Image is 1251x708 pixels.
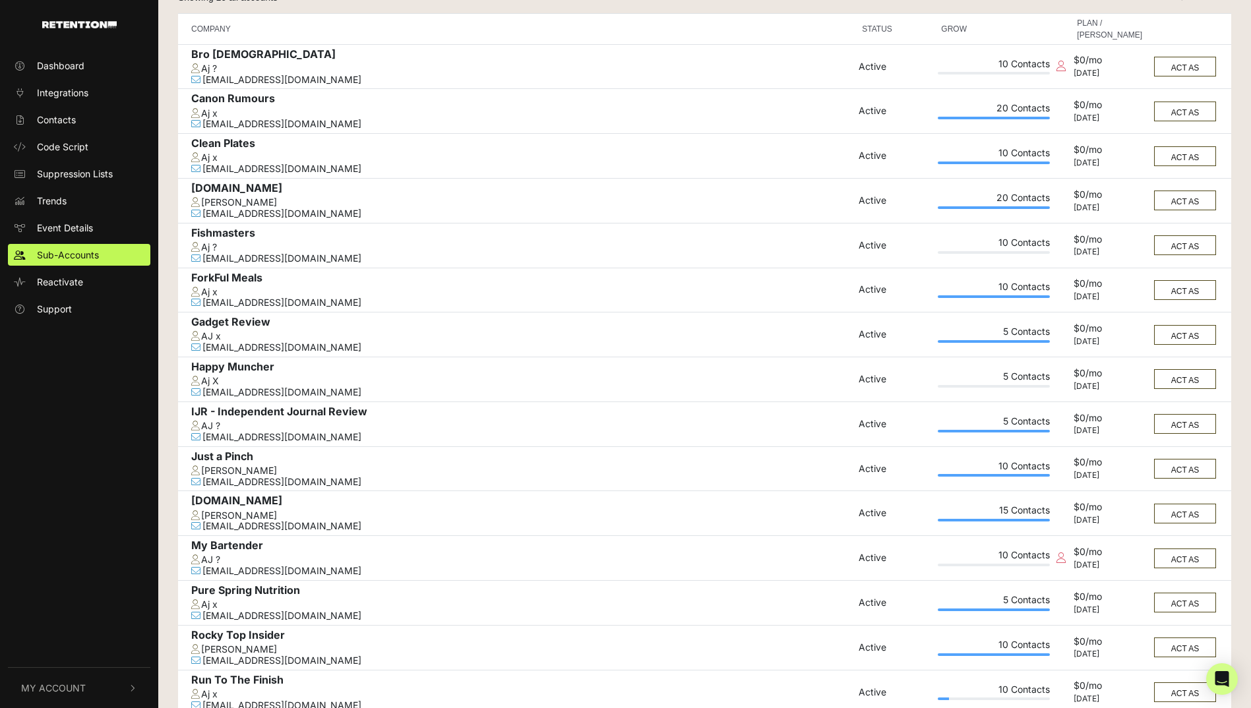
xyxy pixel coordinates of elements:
div: [EMAIL_ADDRESS][DOMAIN_NAME] [191,297,852,309]
div: Just a Pinch [191,450,852,465]
i: Collection script disabled [1056,61,1066,71]
span: Trends [37,194,67,208]
td: Active [855,44,934,89]
a: Reactivate [8,271,150,293]
a: Code Script [8,136,150,158]
div: [PERSON_NAME] [191,465,852,477]
button: ACT AS [1154,414,1216,434]
div: [EMAIL_ADDRESS][DOMAIN_NAME] [191,74,852,86]
div: 10 Contacts [938,281,1050,295]
span: Support [37,302,72,316]
div: [PERSON_NAME] [191,510,852,521]
button: ACT AS [1154,191,1216,210]
a: Suppression Lists [8,163,150,185]
a: Dashboard [8,55,150,76]
td: Active [855,178,934,223]
div: [DATE] [1074,113,1145,123]
div: [EMAIL_ADDRESS][DOMAIN_NAME] [191,387,852,398]
span: Dashboard [37,59,84,73]
div: Aj x [191,689,852,700]
div: My Bartender [191,539,852,554]
td: Active [855,312,934,357]
div: 10 Contacts [938,550,1050,564]
button: ACT AS [1154,459,1216,479]
div: [DATE] [1074,605,1145,614]
div: ForkFul Meals [191,272,852,287]
td: Active [855,357,934,402]
button: ACT AS [1154,369,1216,389]
th: COMPANY [178,13,855,44]
a: Trends [8,190,150,212]
div: 10 Contacts [938,59,1050,73]
div: [DATE] [1074,158,1145,167]
div: $0/mo [1074,636,1145,650]
div: [DOMAIN_NAME] [191,494,852,510]
div: [DATE] [1074,203,1145,212]
div: Plan Usage: 133170% [938,295,1050,298]
div: 15 Contacts [938,505,1050,519]
div: Aj ? [191,63,852,74]
button: ACT AS [1154,593,1216,612]
div: Aj x [191,108,852,119]
div: [DATE] [1074,694,1145,703]
div: Aj x [191,152,852,163]
div: Happy Muncher [191,361,852,376]
div: $0/mo [1074,100,1145,113]
div: 10 Contacts [938,639,1050,653]
button: ACT AS [1154,325,1216,345]
td: Active [855,446,934,491]
div: Plan Usage: 10% [938,697,1050,700]
span: Contacts [37,113,76,127]
th: STATUS [855,13,934,44]
div: [EMAIL_ADDRESS][DOMAIN_NAME] [191,610,852,622]
div: [EMAIL_ADDRESS][DOMAIN_NAME] [191,342,852,353]
a: Contacts [8,109,150,131]
div: Plan Usage: 254580% [938,340,1050,343]
div: [DATE] [1074,471,1145,480]
div: Plan Usage: 69060% [938,519,1050,521]
a: Integrations [8,82,150,103]
div: Plan Usage: 460% [938,117,1050,119]
button: ACT AS [1154,682,1216,702]
div: Plan Usage: 0% [938,251,1050,254]
div: [EMAIL_ADDRESS][DOMAIN_NAME] [191,253,852,264]
td: Active [855,223,934,268]
td: Active [855,580,934,625]
button: ACT AS [1154,504,1216,523]
div: $0/mo [1074,413,1145,427]
div: Plan Usage: 27680% [938,162,1050,164]
div: 5 Contacts [938,326,1050,340]
th: PLAN / [PERSON_NAME] [1070,13,1149,44]
span: Code Script [37,140,88,154]
div: 10 Contacts [938,148,1050,162]
div: [EMAIL_ADDRESS][DOMAIN_NAME] [191,566,852,577]
span: Integrations [37,86,88,100]
div: Gadget Review [191,316,852,331]
div: Open Intercom Messenger [1206,663,1238,695]
div: 20 Contacts [938,103,1050,117]
div: 5 Contacts [938,416,1050,430]
span: Suppression Lists [37,167,113,181]
span: Sub-Accounts [37,248,99,262]
button: ACT AS [1154,548,1216,568]
div: Fishmasters [191,227,852,242]
button: ACT AS [1154,637,1216,657]
div: [PERSON_NAME] [191,197,852,208]
img: Retention.com [42,21,117,28]
div: 20 Contacts [938,192,1050,206]
div: [DATE] [1074,247,1145,256]
div: [EMAIL_ADDRESS][DOMAIN_NAME] [191,432,852,443]
div: $0/mo [1074,278,1145,292]
div: AJ ? [191,421,852,432]
div: [DATE] [1074,382,1145,391]
a: Support [8,298,150,320]
div: Bro [DEMOGRAPHIC_DATA] [191,48,852,63]
button: ACT AS [1154,102,1216,121]
div: [DATE] [1074,516,1145,525]
div: Plan Usage: 680460% [938,430,1050,432]
div: $0/mo [1074,323,1145,337]
div: $0/mo [1074,55,1145,69]
div: $0/mo [1074,234,1145,248]
div: Plan Usage: 3800% [938,653,1050,656]
div: Plan Usage: 47170% [938,206,1050,209]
